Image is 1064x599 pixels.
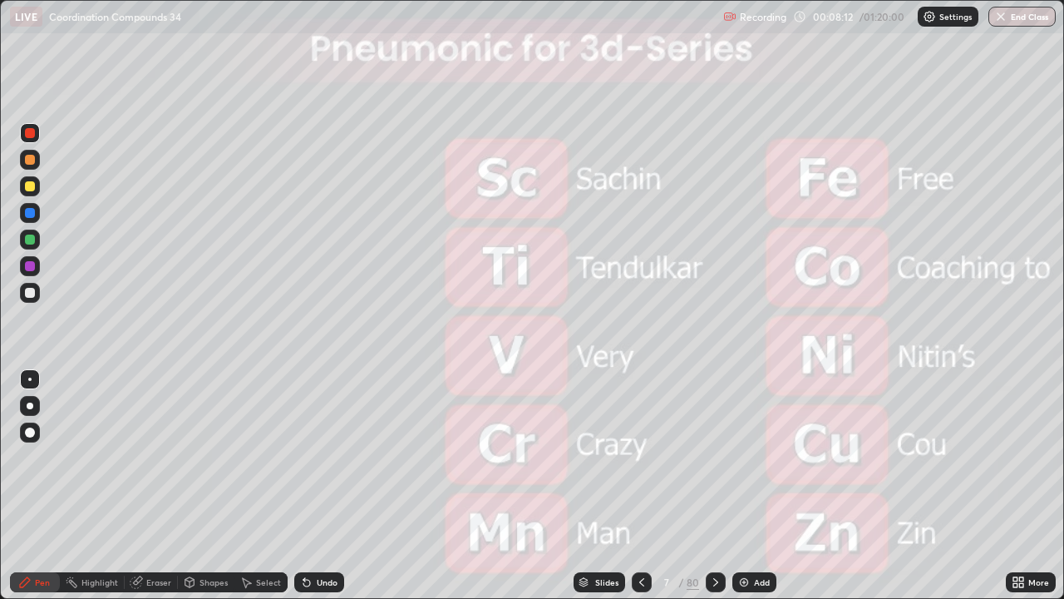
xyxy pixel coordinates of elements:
p: Coordination Compounds 34 [49,10,181,23]
img: recording.375f2c34.svg [723,10,736,23]
img: end-class-cross [994,10,1007,23]
div: More [1028,578,1049,587]
img: add-slide-button [737,576,751,589]
button: End Class [988,7,1056,27]
p: Recording [740,11,786,23]
div: Select [256,578,281,587]
div: 7 [658,577,675,587]
div: Eraser [146,578,171,587]
div: Slides [595,578,618,587]
div: Shapes [199,578,228,587]
div: 80 [687,575,699,590]
img: class-settings-icons [923,10,936,23]
div: Highlight [81,578,118,587]
p: LIVE [15,10,37,23]
div: Pen [35,578,50,587]
div: / [678,577,683,587]
div: Undo [317,578,337,587]
p: Settings [939,12,972,21]
div: Add [754,578,770,587]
